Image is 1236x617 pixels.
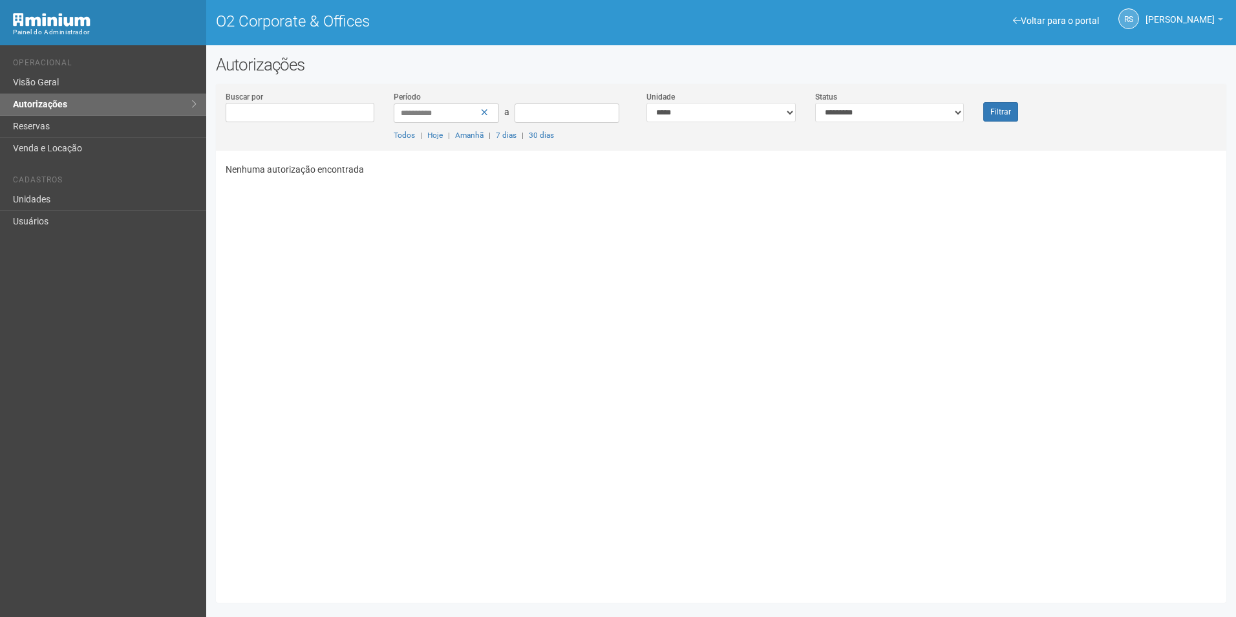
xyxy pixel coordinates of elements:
[216,55,1226,74] h2: Autorizações
[455,131,484,140] a: Amanhã
[13,58,197,72] li: Operacional
[1145,16,1223,27] a: [PERSON_NAME]
[394,91,421,103] label: Período
[13,175,197,189] li: Cadastros
[983,102,1018,122] button: Filtrar
[216,13,712,30] h1: O2 Corporate & Offices
[496,131,517,140] a: 7 dias
[226,91,263,103] label: Buscar por
[13,13,91,27] img: Minium
[522,131,524,140] span: |
[504,107,509,117] span: a
[13,27,197,38] div: Painel do Administrador
[427,131,443,140] a: Hoje
[1013,16,1099,26] a: Voltar para o portal
[394,131,415,140] a: Todos
[1145,2,1215,25] span: Rayssa Soares Ribeiro
[529,131,554,140] a: 30 dias
[646,91,675,103] label: Unidade
[489,131,491,140] span: |
[420,131,422,140] span: |
[1118,8,1139,29] a: RS
[448,131,450,140] span: |
[226,164,1217,175] p: Nenhuma autorização encontrada
[815,91,837,103] label: Status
